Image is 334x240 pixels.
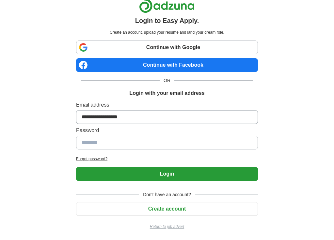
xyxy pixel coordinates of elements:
a: Forgot password? [76,156,258,162]
p: Create an account, upload your resume and land your dream role. [77,29,257,35]
button: Create account [76,202,258,216]
a: Continue with Google [76,41,258,54]
label: Password [76,127,258,134]
h1: Login with your email address [129,89,204,97]
span: OR [160,77,174,84]
span: Don't have an account? [139,191,195,198]
a: Create account [76,206,258,212]
label: Email address [76,101,258,109]
a: Continue with Facebook [76,58,258,72]
button: Login [76,167,258,181]
a: Return to job advert [76,224,258,230]
h1: Login to Easy Apply. [135,16,199,26]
